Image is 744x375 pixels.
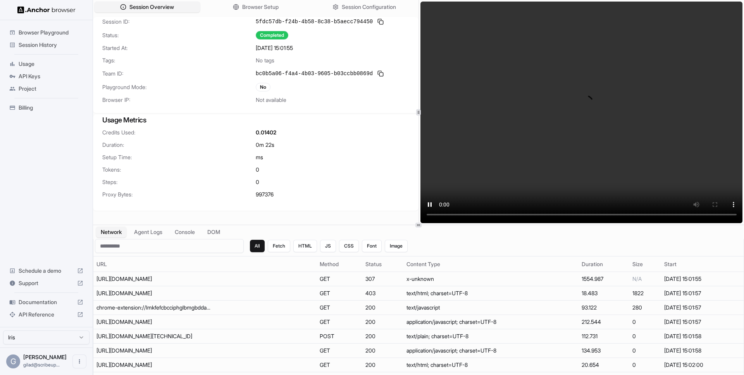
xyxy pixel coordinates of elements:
td: text/html; charset=UTF-8 [403,286,579,301]
span: Browser Playground [19,29,83,36]
button: All [250,240,265,252]
span: API Reference [19,311,74,318]
td: 280 [629,301,661,315]
button: CSS [339,240,359,252]
span: [DATE] 15:01:55 [256,44,293,52]
span: Session History [19,41,83,49]
div: https://challenges.cloudflare.com/cdn-cgi/challenge-platform/h/g/turnstile/if/ov2/av0/rcv/f6az1/0... [96,361,213,369]
td: 0 [629,344,661,358]
span: Usage [19,60,83,68]
span: Documentation [19,298,74,306]
div: https://challenges.cloudflare.com/turnstile/v0/g/f78657f80e4b/api.js?onload=PXGpw7&render=explicit [96,347,213,354]
h3: Usage Metrics [102,115,409,126]
td: GET [317,315,362,329]
div: Status [365,260,400,268]
td: [DATE] 15:01:55 [661,272,744,286]
span: Playground Mode: [102,83,256,91]
td: [DATE] 15:01:58 [661,329,744,344]
td: 0 [629,358,661,372]
div: No [256,83,270,91]
span: Session Configuration [342,3,396,11]
button: Fetch [268,240,290,252]
div: Content Type [406,260,575,268]
span: gilad@scribeup.io [23,362,60,368]
span: Schedule a demo [19,267,74,275]
span: 5fdc57db-f24b-4b58-8c38-b5aecc794450 [256,18,373,26]
div: API Keys [6,70,86,83]
div: Usage [6,58,86,70]
td: POST [317,329,362,344]
div: Project [6,83,86,95]
span: Tags: [102,57,256,64]
td: text/javascript [403,301,579,315]
div: API Reference [6,308,86,321]
td: 307 [362,272,403,286]
span: Duration: [102,141,256,149]
div: Support [6,277,86,289]
span: Session ID: [102,18,256,26]
div: Method [320,260,359,268]
div: Start [664,260,741,268]
td: 134.953 [579,344,629,358]
button: Agent Logs [129,227,167,237]
div: Completed [256,31,288,40]
div: chrome-extension://lmkfefcbcciphglbmgbddagbdjmgbbod/injectedPatch.js [96,304,213,311]
button: Open menu [72,354,86,368]
td: 1554.987 [579,272,629,286]
span: Credits Used: [102,129,256,136]
div: Schedule a demo [6,265,86,277]
span: Gilad Spitzer [23,354,67,360]
td: [DATE] 15:01:57 [661,315,744,329]
td: GET [317,286,362,301]
div: G [6,354,20,368]
span: Support [19,279,74,287]
span: 0m 22s [256,141,274,149]
span: Tokens: [102,166,256,174]
span: Steps: [102,178,256,186]
span: Team ID: [102,70,256,77]
td: 200 [362,315,403,329]
td: 18.483 [579,286,629,301]
span: ms [256,153,263,161]
td: application/javascript; charset=UTF-8 [403,315,579,329]
span: 0 [256,166,259,174]
span: 0 [256,178,259,186]
button: Network [96,227,126,237]
div: https://secure.backblaze.com/cdn-cgi/challenge-platform/h/g/flow/ov1/828345557:1758292574:6WqhOfS... [96,332,213,340]
span: Started At: [102,44,256,52]
td: 212.544 [579,315,629,329]
td: 200 [362,301,403,315]
td: 200 [362,358,403,372]
td: GET [317,344,362,358]
span: Status: [102,31,256,39]
span: Proxy Bytes: [102,191,256,198]
div: https://secure.backblaze.com/cdn-cgi/challenge-platform/h/g/orchestrate/chl_page/v1?ray=9819f61a9... [96,318,213,326]
td: 0 [629,315,661,329]
td: 0 [629,329,661,344]
span: Setup Time: [102,153,256,161]
td: GET [317,358,362,372]
div: https://secure.backblaze.com/user_signin.htm [96,275,213,283]
span: Not available [256,96,286,104]
td: [DATE] 15:01:57 [661,286,744,301]
div: Session History [6,39,86,51]
td: 112.731 [579,329,629,344]
div: https://secure.backblaze.com/user_signin.htm [96,289,213,297]
td: 1822 [629,286,661,301]
td: 93.122 [579,301,629,315]
span: N/A [632,275,642,282]
td: text/html; charset=UTF-8 [403,358,579,372]
td: [DATE] 15:01:58 [661,344,744,358]
span: Project [19,85,83,93]
span: Billing [19,104,83,112]
td: 403 [362,286,403,301]
button: Console [170,227,200,237]
div: Duration [582,260,626,268]
td: GET [317,272,362,286]
img: Anchor Logo [17,6,76,14]
td: [DATE] 15:01:57 [661,301,744,315]
span: Session Overview [129,3,174,11]
td: GET [317,301,362,315]
button: Image [385,240,408,252]
div: Browser Playground [6,26,86,39]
